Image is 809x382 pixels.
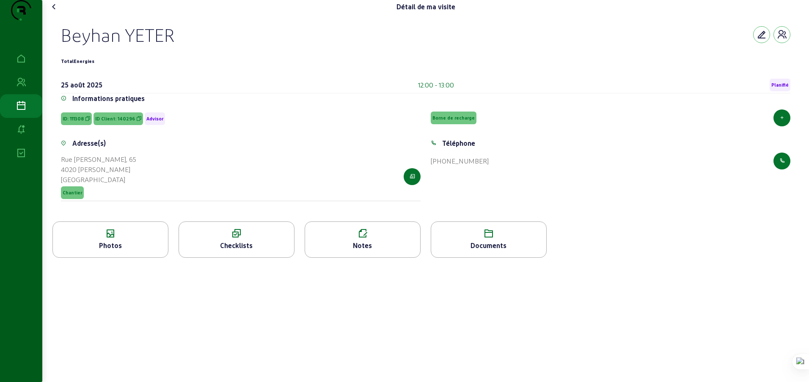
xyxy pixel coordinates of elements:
div: Photos [53,240,168,251]
div: 12:00 - 13:00 [418,80,454,90]
div: Détail de ma visite [396,2,455,12]
span: ID Client: 140296 [95,116,135,122]
span: Borne de recharge [432,115,475,121]
div: Téléphone [442,138,475,148]
div: 25 août 2025 [61,80,102,90]
div: Checklists [179,240,294,251]
div: Informations pratiques [72,93,145,104]
span: ID: 111308 [63,116,84,122]
div: 4020 [PERSON_NAME] [61,164,136,175]
div: Notes [305,240,420,251]
div: [PHONE_NUMBER] [431,156,489,166]
div: Documents [431,240,546,251]
span: Planifié [771,82,789,88]
div: [GEOGRAPHIC_DATA] [61,175,136,185]
span: Advisor [146,116,163,122]
div: TotalEnergies [61,56,94,66]
span: Chantier [63,190,82,196]
div: Rue [PERSON_NAME], 65 [61,154,136,164]
div: Adresse(s) [72,138,106,148]
div: Beyhan YETER [61,24,175,46]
